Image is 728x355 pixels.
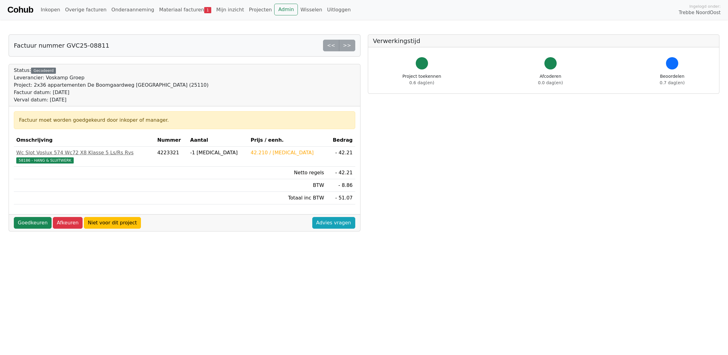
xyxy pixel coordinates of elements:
[84,217,141,229] a: Niet voor dit project
[63,4,109,16] a: Overige facturen
[326,167,355,179] td: - 42.21
[325,4,353,16] a: Uitloggen
[403,73,441,86] div: Project toekennen
[16,157,74,164] span: 58186 - HANG & SLUITWERK
[689,3,721,9] span: Ingelogd onder:
[248,192,326,204] td: Totaal inc BTW
[109,4,157,16] a: Onderaanneming
[14,217,52,229] a: Goedkeuren
[14,42,109,49] h5: Factuur nummer GVC25-08811
[247,4,274,16] a: Projecten
[214,4,247,16] a: Mijn inzicht
[274,4,298,15] a: Admin
[326,192,355,204] td: - 51.07
[16,149,152,164] a: Wc Slot Voslux 574 Wc72 X8 Klasse 5 Ls/Rs Rvs58186 - HANG & SLUITWERK
[157,4,214,16] a: Materiaal facturen1
[538,73,563,86] div: Afcoderen
[188,134,248,147] th: Aantal
[16,149,152,156] div: Wc Slot Voslux 574 Wc72 X8 Klasse 5 Ls/Rs Rvs
[660,73,685,86] div: Beoordelen
[14,74,208,81] div: Leverancier: Voskamp Groep
[248,179,326,192] td: BTW
[190,149,246,156] div: -1 [MEDICAL_DATA]
[204,7,211,13] span: 1
[155,147,188,167] td: 4223321
[14,67,208,104] div: Status:
[155,134,188,147] th: Nummer
[31,68,56,74] div: Gecodeerd
[298,4,325,16] a: Wisselen
[7,2,33,17] a: Cohub
[538,80,563,85] span: 0.0 dag(en)
[14,89,208,96] div: Factuur datum: [DATE]
[14,134,155,147] th: Omschrijving
[248,134,326,147] th: Prijs / eenh.
[14,81,208,89] div: Project: 2x36 appartementen De Boomgaardweg [GEOGRAPHIC_DATA] (25110)
[14,96,208,104] div: Verval datum: [DATE]
[373,37,714,45] h5: Verwerkingstijd
[38,4,62,16] a: Inkopen
[326,179,355,192] td: - 8.86
[53,217,83,229] a: Afkeuren
[326,147,355,167] td: - 42.21
[251,149,324,156] div: 42.210 / [MEDICAL_DATA]
[326,134,355,147] th: Bedrag
[660,80,685,85] span: 0.7 dag(en)
[679,9,721,16] span: Trebbe NoordOost
[312,217,355,229] a: Advies vragen
[409,80,434,85] span: 0.6 dag(en)
[248,167,326,179] td: Netto regels
[19,116,350,124] div: Factuur moet worden goedgekeurd door inkoper of manager.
